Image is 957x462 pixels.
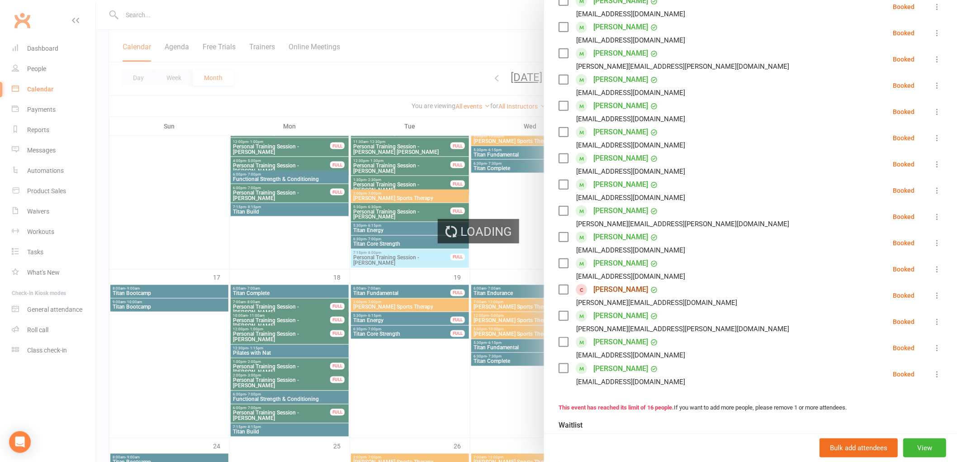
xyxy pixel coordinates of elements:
div: Booked [893,161,914,167]
a: [PERSON_NAME] [593,362,648,376]
div: [PERSON_NAME][EMAIL_ADDRESS][PERSON_NAME][DOMAIN_NAME] [576,61,789,72]
div: Booked [893,214,914,220]
div: [EMAIL_ADDRESS][DOMAIN_NAME] [576,87,685,99]
div: Booked [893,240,914,246]
div: [PERSON_NAME][EMAIL_ADDRESS][PERSON_NAME][DOMAIN_NAME] [576,218,789,230]
div: [EMAIL_ADDRESS][DOMAIN_NAME] [576,8,685,20]
div: [EMAIL_ADDRESS][DOMAIN_NAME] [576,244,685,256]
a: [PERSON_NAME] [593,46,648,61]
div: [EMAIL_ADDRESS][DOMAIN_NAME] [576,376,685,388]
div: Booked [893,4,914,10]
div: Booked [893,266,914,272]
div: Booked [893,345,914,351]
a: [PERSON_NAME] [593,309,648,323]
button: Bulk add attendees [820,438,898,457]
div: [EMAIL_ADDRESS][DOMAIN_NAME] [576,349,685,361]
a: [PERSON_NAME] [593,177,648,192]
div: [EMAIL_ADDRESS][DOMAIN_NAME] [576,139,685,151]
div: [EMAIL_ADDRESS][DOMAIN_NAME] [576,34,685,46]
div: [PERSON_NAME][EMAIL_ADDRESS][PERSON_NAME][DOMAIN_NAME] [576,323,789,335]
a: [PERSON_NAME] [593,72,648,87]
a: [PERSON_NAME] [593,20,648,34]
div: [EMAIL_ADDRESS][DOMAIN_NAME] [576,166,685,177]
div: Booked [893,82,914,89]
a: [PERSON_NAME] [593,230,648,244]
div: Booked [893,292,914,299]
a: [PERSON_NAME] [593,204,648,218]
div: Booked [893,56,914,62]
a: [PERSON_NAME] [593,99,648,113]
div: [EMAIL_ADDRESS][DOMAIN_NAME] [576,192,685,204]
div: [EMAIL_ADDRESS][DOMAIN_NAME] [576,271,685,282]
div: If you want to add more people, please remove 1 or more attendees. [559,403,943,413]
div: Booked [893,187,914,194]
div: [PERSON_NAME][EMAIL_ADDRESS][DOMAIN_NAME] [576,297,737,309]
strong: This event has reached its limit of 16 people. [559,404,674,411]
div: [EMAIL_ADDRESS][DOMAIN_NAME] [576,113,685,125]
button: View [903,438,946,457]
div: Waitlist [559,419,584,432]
a: [PERSON_NAME] [593,256,648,271]
div: Booked [893,109,914,115]
a: [PERSON_NAME] [593,282,648,297]
div: Booked [893,319,914,325]
a: [PERSON_NAME] [593,151,648,166]
a: [PERSON_NAME] [593,125,648,139]
div: Booked [893,371,914,377]
div: Open Intercom Messenger [9,431,31,453]
div: Booked [893,135,914,141]
a: [PERSON_NAME] [593,335,648,349]
div: Booked [893,30,914,36]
